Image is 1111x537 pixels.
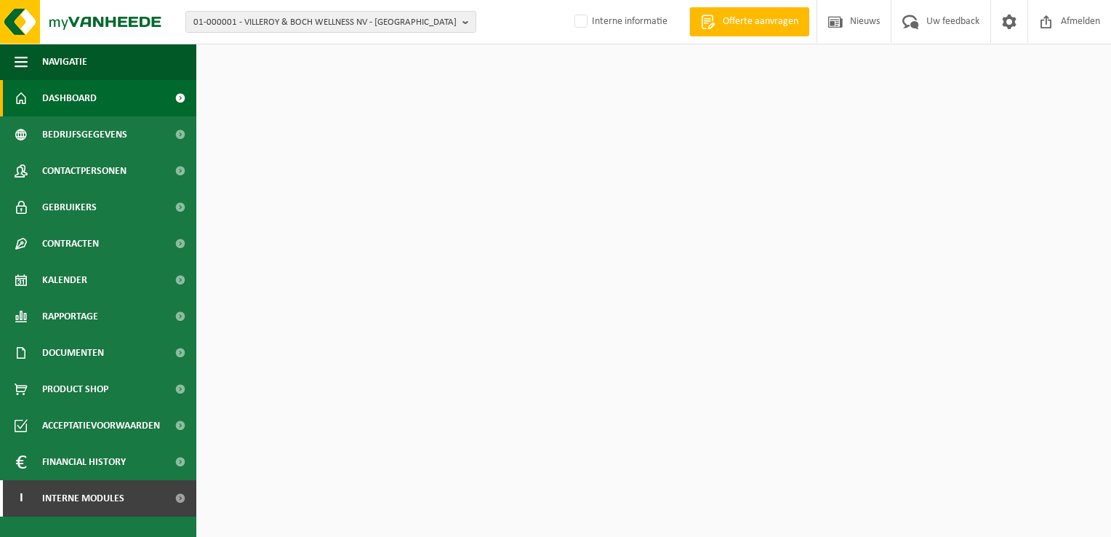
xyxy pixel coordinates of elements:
[719,15,802,29] span: Offerte aanvragen
[42,480,124,517] span: Interne modules
[15,480,28,517] span: I
[689,7,809,36] a: Offerte aanvragen
[42,335,104,371] span: Documenten
[42,226,99,262] span: Contracten
[42,153,127,189] span: Contactpersonen
[193,12,457,33] span: 01-000001 - VILLEROY & BOCH WELLNESS NV - [GEOGRAPHIC_DATA]
[42,189,97,226] span: Gebruikers
[42,371,108,407] span: Product Shop
[42,116,127,153] span: Bedrijfsgegevens
[42,262,87,298] span: Kalender
[42,44,87,80] span: Navigatie
[42,444,126,480] span: Financial History
[42,298,98,335] span: Rapportage
[42,407,160,444] span: Acceptatievoorwaarden
[571,11,667,33] label: Interne informatie
[42,80,97,116] span: Dashboard
[185,11,476,33] button: 01-000001 - VILLEROY & BOCH WELLNESS NV - [GEOGRAPHIC_DATA]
